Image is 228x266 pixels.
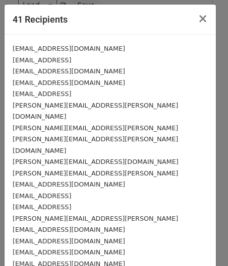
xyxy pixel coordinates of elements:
small: [EMAIL_ADDRESS][DOMAIN_NAME] [13,79,125,86]
small: [EMAIL_ADDRESS][DOMAIN_NAME] [13,45,125,52]
small: [PERSON_NAME][EMAIL_ADDRESS][PERSON_NAME] [13,215,178,222]
small: [PERSON_NAME][EMAIL_ADDRESS][PERSON_NAME] [13,169,178,177]
small: [EMAIL_ADDRESS][DOMAIN_NAME] [13,237,125,245]
small: [EMAIL_ADDRESS][DOMAIN_NAME] [13,248,125,256]
span: × [198,12,208,26]
button: Close [190,5,216,33]
small: [PERSON_NAME][EMAIL_ADDRESS][PERSON_NAME][DOMAIN_NAME] [13,135,178,154]
small: [PERSON_NAME][EMAIL_ADDRESS][PERSON_NAME][DOMAIN_NAME] [13,102,178,121]
small: [EMAIL_ADDRESS] [13,192,71,200]
small: [EMAIL_ADDRESS] [13,56,71,64]
small: [EMAIL_ADDRESS] [13,203,71,211]
h5: 41 Recipients [13,13,68,26]
small: [PERSON_NAME][EMAIL_ADDRESS][DOMAIN_NAME] [13,158,179,165]
small: [EMAIL_ADDRESS][DOMAIN_NAME] [13,181,125,188]
small: [EMAIL_ADDRESS] [13,90,71,98]
small: [EMAIL_ADDRESS][DOMAIN_NAME] [13,67,125,75]
small: [PERSON_NAME][EMAIL_ADDRESS][PERSON_NAME] [13,124,178,132]
small: [EMAIL_ADDRESS][DOMAIN_NAME] [13,226,125,233]
iframe: Chat Widget [178,218,228,266]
